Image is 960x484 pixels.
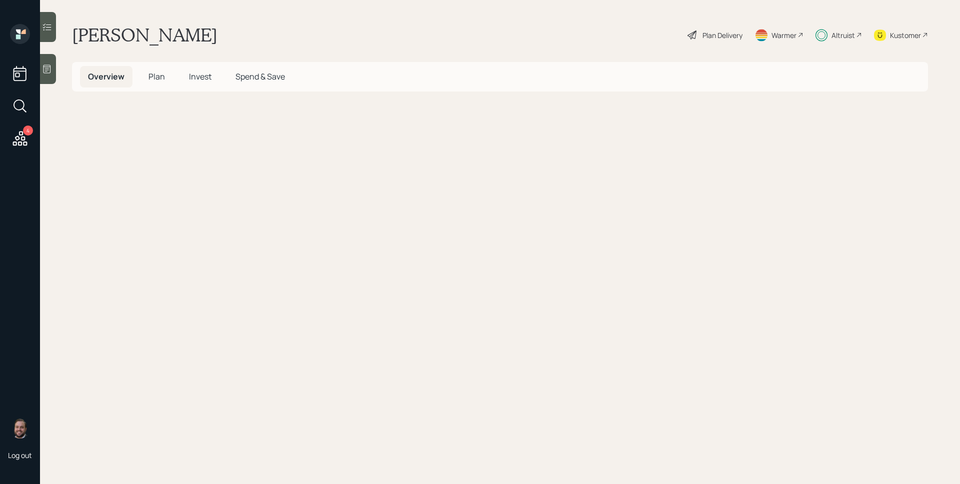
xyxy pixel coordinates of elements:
div: 4 [23,125,33,135]
div: Altruist [831,30,855,40]
span: Spend & Save [235,71,285,82]
img: james-distasi-headshot.png [10,418,30,438]
span: Overview [88,71,124,82]
div: Plan Delivery [702,30,742,40]
span: Plan [148,71,165,82]
div: Kustomer [890,30,921,40]
div: Warmer [771,30,796,40]
div: Log out [8,450,32,460]
span: Invest [189,71,211,82]
h1: [PERSON_NAME] [72,24,217,46]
